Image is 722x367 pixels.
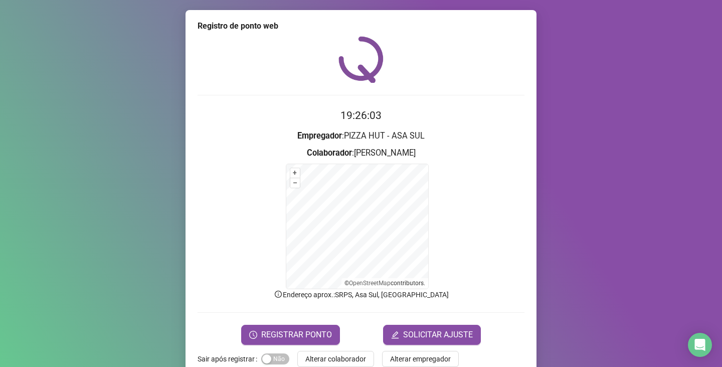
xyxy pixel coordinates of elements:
[274,290,283,299] span: info-circle
[249,331,257,339] span: clock-circle
[297,351,374,367] button: Alterar colaborador
[349,280,391,287] a: OpenStreetMap
[338,36,384,83] img: QRPoint
[261,329,332,341] span: REGISTRAR PONTO
[241,325,340,345] button: REGISTRAR PONTO
[390,353,451,364] span: Alterar empregador
[290,168,300,178] button: +
[198,20,524,32] div: Registro de ponto web
[198,130,524,143] h3: : PIZZA HUT - ASA SUL
[391,331,399,339] span: edit
[198,147,524,160] h3: : [PERSON_NAME]
[383,325,481,345] button: editSOLICITAR AJUSTE
[340,109,382,121] time: 19:26:03
[344,280,425,287] li: © contributors.
[688,333,712,357] div: Open Intercom Messenger
[307,148,352,158] strong: Colaborador
[305,353,366,364] span: Alterar colaborador
[198,289,524,300] p: Endereço aprox. : SRPS, Asa Sul, [GEOGRAPHIC_DATA]
[382,351,459,367] button: Alterar empregador
[297,131,342,141] strong: Empregador
[290,178,300,188] button: –
[198,351,261,367] label: Sair após registrar
[403,329,473,341] span: SOLICITAR AJUSTE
